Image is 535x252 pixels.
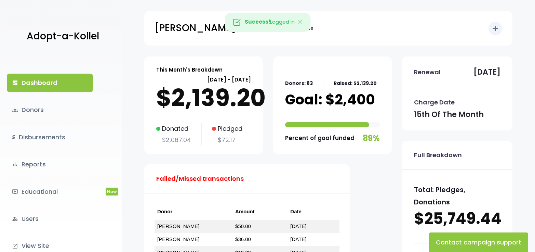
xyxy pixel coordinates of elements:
p: 89% [363,131,380,146]
a: $50.00 [235,223,251,229]
p: $2,067.04 [156,135,191,146]
a: [DATE] [290,236,306,242]
p: [DATE] - [DATE] [156,75,251,84]
a: manage_accountsUsers [7,210,93,228]
a: $36.00 [235,236,251,242]
i: dashboard [12,80,18,86]
strong: Success! [245,18,270,25]
p: Percent of goal funded [285,133,355,143]
p: Raised: $2,139.20 [334,79,377,88]
i: launch [12,243,18,249]
p: Total: Pledges, Donations [414,184,500,208]
p: 15th of the month [414,108,484,122]
p: Donors: 83 [285,79,313,88]
p: [DATE] [473,65,500,79]
p: $25,749.44 [414,208,500,229]
a: dashboardDashboard [7,74,93,92]
a: [DATE] [290,223,306,229]
span: groups [12,107,18,113]
th: Date [287,204,339,220]
button: add [489,22,502,35]
a: Adopt-a-Kollel [23,20,99,53]
a: [PERSON_NAME] [157,223,199,229]
button: Close [291,13,310,32]
i: add [491,24,499,33]
i: manage_accounts [12,216,18,222]
p: This Month's Breakdown [156,65,223,74]
a: groupsDonors [7,101,93,119]
th: Donor [155,204,232,220]
a: [PERSON_NAME] [157,236,199,242]
a: ondemand_videoEducationalNew [7,182,93,201]
p: Adopt-a-Kollel [27,28,99,45]
th: Amount [232,204,287,220]
a: bar_chartReports [7,155,93,174]
button: Contact campaign support [429,232,528,252]
i: ondemand_video [12,189,18,195]
i: bar_chart [12,161,18,167]
span: New [106,188,118,196]
p: Donated [156,123,191,134]
p: [PERSON_NAME] Lakewood [155,20,287,37]
p: $72.17 [212,135,242,146]
div: Logged in [225,13,310,32]
i: $ [12,133,15,142]
p: Full Breakdown [414,150,462,161]
p: Renewal [414,67,441,78]
p: Charge Date [414,97,455,108]
a: $Disbursements [7,128,93,147]
p: Goal: $2,400 [285,91,375,108]
p: Failed/Missed transactions [156,173,244,184]
p: Pledged [212,123,242,134]
p: $2,139.20 [156,84,251,112]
